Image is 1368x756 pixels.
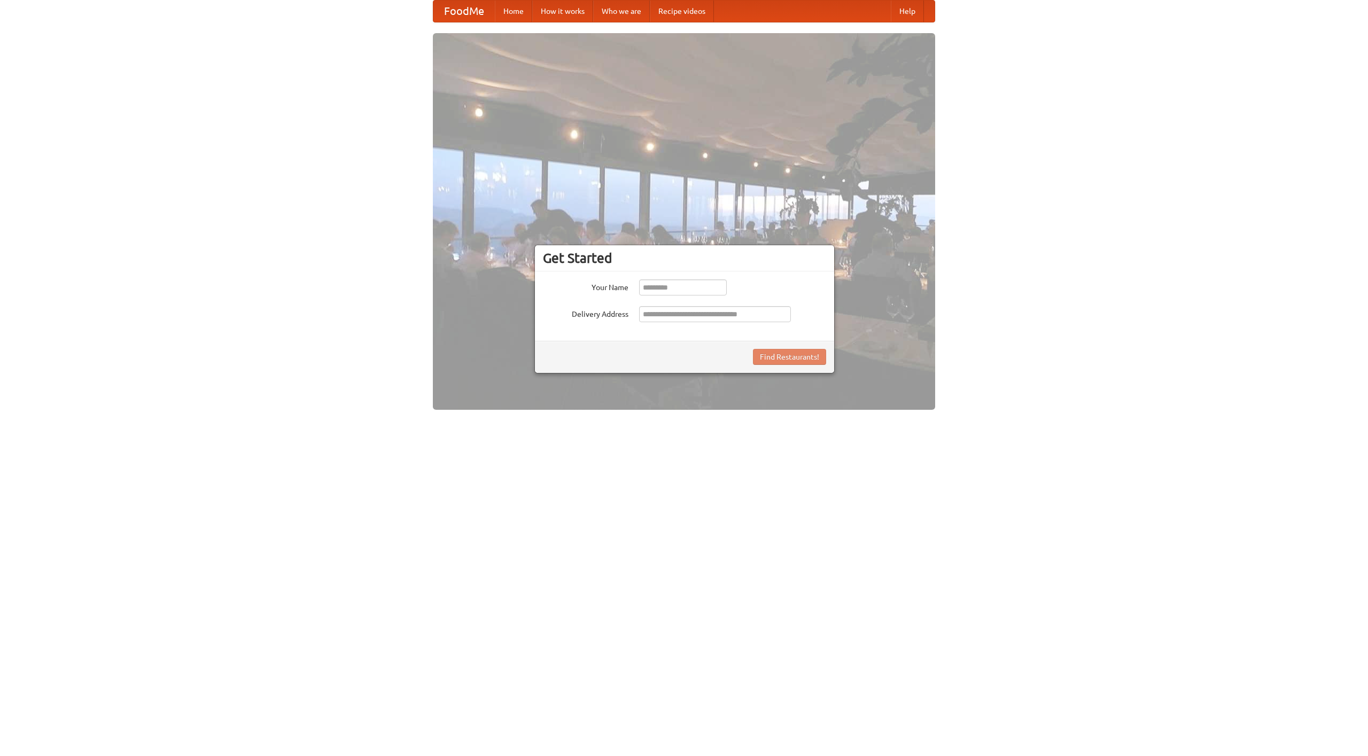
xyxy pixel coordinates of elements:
h3: Get Started [543,250,826,266]
button: Find Restaurants! [753,349,826,365]
a: Who we are [593,1,650,22]
a: How it works [532,1,593,22]
a: Home [495,1,532,22]
label: Delivery Address [543,306,628,319]
label: Your Name [543,279,628,293]
a: FoodMe [433,1,495,22]
a: Recipe videos [650,1,714,22]
a: Help [891,1,924,22]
